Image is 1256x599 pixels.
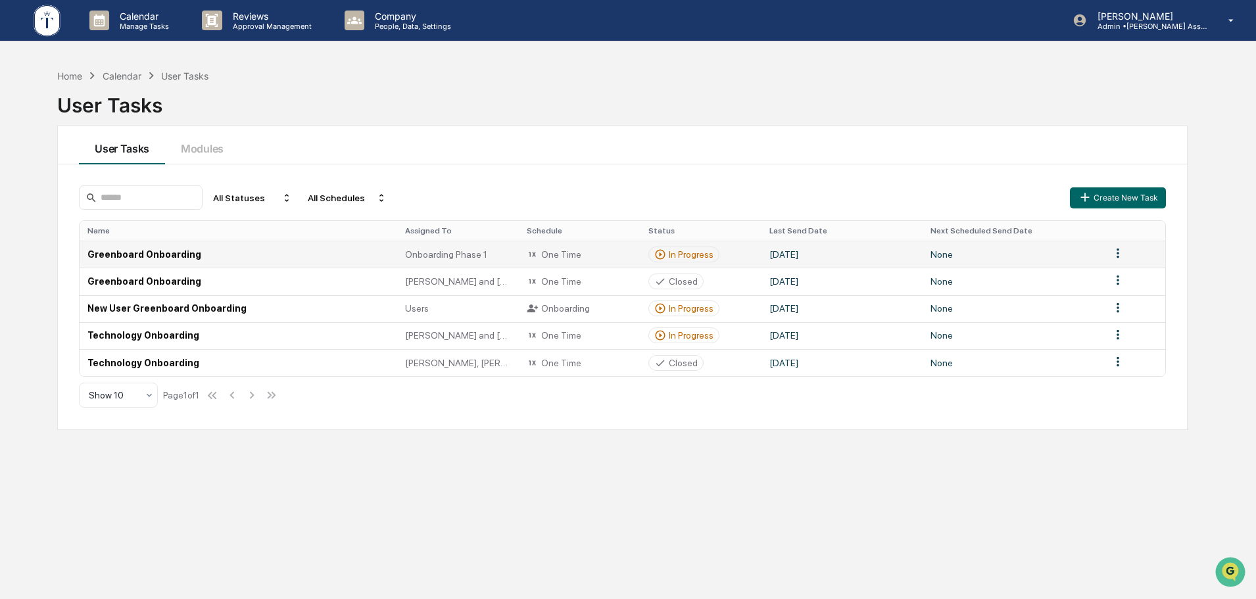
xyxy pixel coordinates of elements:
div: 🔎 [13,260,24,270]
td: None [923,268,1103,295]
img: logo [32,3,63,39]
th: Last Send Date [761,221,922,241]
p: People, Data, Settings [364,22,458,31]
button: See all [204,143,239,159]
span: • [109,179,114,189]
p: [PERSON_NAME] [1087,11,1209,22]
td: [DATE] [761,322,922,349]
span: [PERSON_NAME] [41,179,107,189]
div: In Progress [669,330,713,341]
div: In Progress [669,249,713,260]
span: [PERSON_NAME] and [PERSON_NAME] Onboarding [405,330,511,341]
div: One Time [527,329,633,341]
p: How can we help? [13,28,239,49]
div: Start new chat [45,101,216,114]
td: [DATE] [761,295,922,322]
div: All Schedules [302,187,392,208]
span: Attestations [109,233,163,247]
button: Modules [165,126,239,164]
div: All Statuses [208,187,297,208]
div: User Tasks [57,83,1188,117]
div: User Tasks [161,70,208,82]
span: Onboarding Phase 1 [405,249,487,260]
span: [DATE] [116,179,143,189]
td: Technology Onboarding [80,322,397,349]
td: None [923,322,1103,349]
p: Approval Management [222,22,318,31]
th: Name [80,221,397,241]
div: Calendar [103,70,141,82]
div: One Time [527,276,633,287]
th: Schedule [519,221,640,241]
p: Admin • [PERSON_NAME] Asset Management LLC [1087,22,1209,31]
span: Data Lookup [26,258,83,272]
td: None [923,241,1103,268]
span: Preclearance [26,233,85,247]
td: Greenboard Onboarding [80,268,397,295]
div: Closed [669,358,698,368]
div: Home [57,70,82,82]
td: [DATE] [761,349,922,376]
th: Status [640,221,762,241]
a: 🗄️Attestations [90,228,168,252]
img: 1746055101610-c473b297-6a78-478c-a979-82029cc54cd1 [13,101,37,124]
td: New User Greenboard Onboarding [80,295,397,322]
div: 🗄️ [95,235,106,245]
div: In Progress [669,303,713,314]
div: Onboarding [527,302,633,314]
img: Cameron Burns [13,166,34,187]
div: One Time [527,249,633,260]
td: None [923,349,1103,376]
span: Pylon [131,291,159,300]
p: Manage Tasks [109,22,176,31]
p: Calendar [109,11,176,22]
div: Page 1 of 1 [163,390,199,400]
td: Greenboard Onboarding [80,241,397,268]
td: [DATE] [761,268,922,295]
button: User Tasks [79,126,165,164]
a: 🖐️Preclearance [8,228,90,252]
th: Next Scheduled Send Date [923,221,1103,241]
td: Technology Onboarding [80,349,397,376]
span: Users [405,303,429,314]
td: [DATE] [761,241,922,268]
a: 🔎Data Lookup [8,253,88,277]
span: [PERSON_NAME] and [PERSON_NAME] Onboarding [405,276,511,287]
div: 🖐️ [13,235,24,245]
div: One Time [527,357,633,369]
div: Past conversations [13,146,88,156]
td: None [923,295,1103,322]
th: Assigned To [397,221,519,241]
div: Closed [669,276,698,287]
button: Start new chat [224,105,239,120]
span: [PERSON_NAME], [PERSON_NAME], [PERSON_NAME] Onboard [405,358,511,368]
iframe: Open customer support [1214,556,1249,591]
p: Company [364,11,458,22]
a: Powered byPylon [93,290,159,300]
p: Reviews [222,11,318,22]
div: We're available if you need us! [45,114,166,124]
button: Create New Task [1070,187,1166,208]
img: 1746055101610-c473b297-6a78-478c-a979-82029cc54cd1 [26,180,37,190]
